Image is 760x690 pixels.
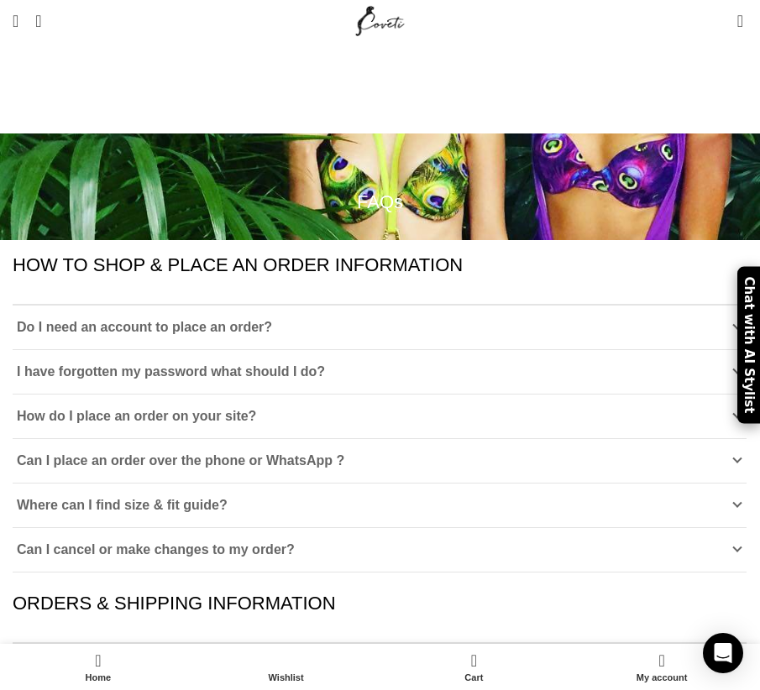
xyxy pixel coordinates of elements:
[13,672,184,683] span: Home
[357,190,403,216] h4: FAQs
[729,4,752,38] a: 0
[13,253,463,279] h4: HOW TO SHOP & PLACE AN ORDER INFORMATION
[472,648,485,661] span: 0
[703,633,743,673] div: Open Intercom Messenger
[4,648,192,686] a: Home
[13,484,747,527] a: Where can I find size & fit guide?
[192,648,380,686] a: Wishlist
[17,409,256,423] span: How do I place an order on your site?
[17,498,228,512] span: Where can I find size & fit guide?
[387,103,426,118] span: FAQ’s
[17,364,325,379] span: I have forgotten my password what should I do?
[27,4,50,38] a: Search
[13,591,336,617] h4: ORDERS & SHIPPING INFORMATION
[13,306,747,349] a: Do I need an account to place an order?
[13,350,747,394] a: I have forgotten my password what should I do?
[334,103,370,118] a: Home
[4,4,27,38] a: Open mobile menu
[380,648,569,686] div: My cart
[389,672,560,683] span: Cart
[352,13,408,27] a: Site logo
[576,672,747,683] span: My account
[13,439,747,483] a: Can I place an order over the phone or WhatsApp ?
[17,453,344,468] span: Can I place an order over the phone or WhatsApp ?
[17,542,295,557] span: Can I cancel or make changes to my order?
[13,528,747,572] a: Can I cancel or make changes to my order?
[712,4,729,38] div: My Wishlist
[339,55,421,91] h1: FAQ’s
[17,320,272,334] span: Do I need an account to place an order?
[192,648,380,686] div: My wishlist
[380,648,569,686] a: 0 Cart
[738,8,751,21] span: 0
[13,395,747,438] a: How do I place an order on your site?
[568,648,756,686] a: My account
[201,672,372,683] span: Wishlist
